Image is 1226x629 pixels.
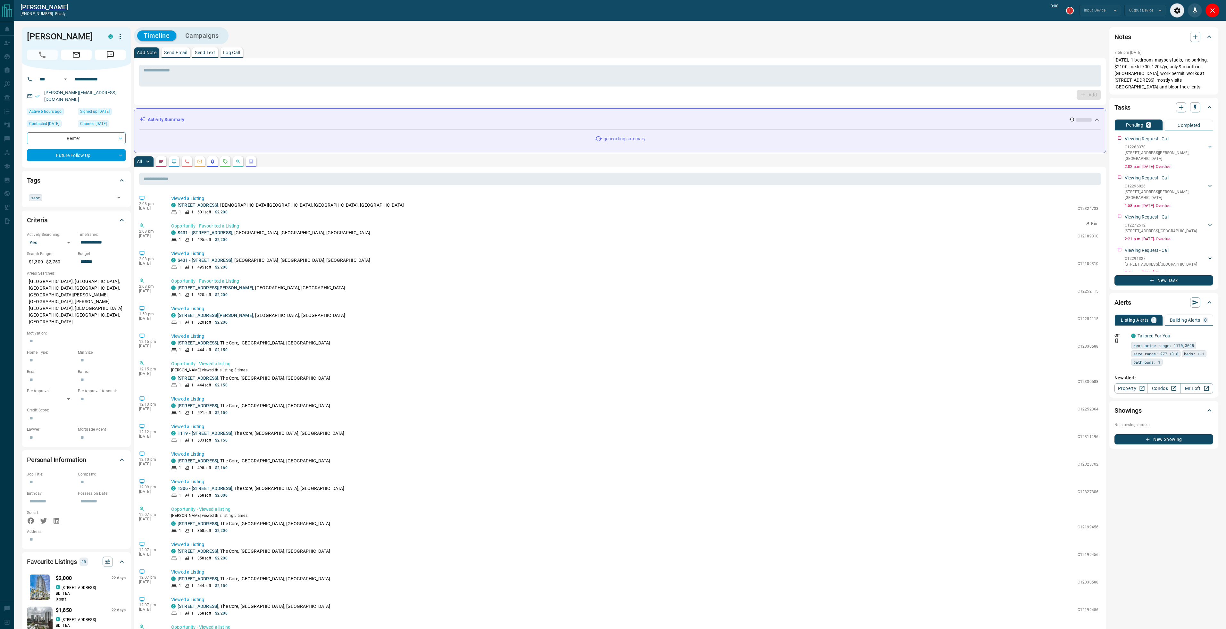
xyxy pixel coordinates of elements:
[1125,136,1169,142] p: Viewing Request - Call
[139,371,162,376] p: [DATE]
[139,580,162,584] p: [DATE]
[1114,100,1213,115] div: Tasks
[210,159,215,164] svg: Listing Alerts
[191,347,194,353] p: 1
[179,30,225,41] button: Campaigns
[27,557,77,567] h2: Favourite Listings
[178,430,344,437] p: , The Core, [GEOGRAPHIC_DATA], [GEOGRAPHIC_DATA]
[171,195,1098,202] p: Viewed a Listing
[1121,318,1149,322] p: Listing Alerts
[1114,383,1147,393] a: Property
[1170,318,1200,322] p: Building Alerts
[215,209,228,215] p: $2,200
[171,313,176,318] div: condos.ca
[178,230,232,235] a: S431 - [STREET_ADDRESS]
[112,608,126,613] p: 22 days
[171,431,176,435] div: condos.ca
[27,388,75,394] p: Pre-Approved:
[1082,221,1101,227] button: Pin
[56,617,60,621] div: condos.ca
[44,90,117,102] a: [PERSON_NAME][EMAIL_ADDRESS][DOMAIN_NAME]
[197,319,211,325] p: 520 sqft
[1125,247,1169,254] p: Viewing Request - Call
[178,312,345,319] p: , [GEOGRAPHIC_DATA], [GEOGRAPHIC_DATA]
[178,458,330,464] p: , The Core, [GEOGRAPHIC_DATA], [GEOGRAPHIC_DATA]
[1114,338,1119,343] svg: Push Notification Only
[1125,183,1207,189] p: C12296026
[27,31,99,42] h1: [PERSON_NAME]
[139,517,162,521] p: [DATE]
[78,232,126,237] p: Timeframe:
[179,319,181,325] p: 1
[27,330,126,336] p: Motivation:
[27,510,75,516] p: Social:
[178,576,218,581] a: [STREET_ADDRESS]
[27,455,86,465] h2: Personal Information
[171,423,1098,430] p: Viewed a Listing
[215,410,228,416] p: $2,150
[27,237,75,248] div: Yes
[1125,203,1213,209] p: 1:58 p.m. [DATE] - Overdue
[139,114,1101,126] div: Activity Summary
[1125,261,1197,267] p: [STREET_ADDRESS] , [GEOGRAPHIC_DATA]
[215,492,228,498] p: $2,000
[215,437,228,443] p: $2,150
[139,289,162,293] p: [DATE]
[139,367,162,371] p: 12:15 pm
[191,292,194,298] p: 1
[1125,150,1207,161] p: [STREET_ADDRESS][PERSON_NAME] , [GEOGRAPHIC_DATA]
[178,202,404,209] p: , [DEMOGRAPHIC_DATA][GEOGRAPHIC_DATA], [GEOGRAPHIC_DATA], [GEOGRAPHIC_DATA]
[1078,316,1098,322] p: C12252115
[139,407,162,411] p: [DATE]
[55,12,66,16] span: ready
[139,548,162,552] p: 12:07 pm
[191,465,194,471] p: 1
[27,426,75,432] p: Lawyer:
[171,576,176,581] div: condos.ca
[78,426,126,432] p: Mortgage Agent:
[78,120,126,129] div: Sun Jul 20 2025
[171,223,1098,229] p: Opportunity - Favourited a Listing
[178,258,232,263] a: S431 - [STREET_ADDRESS]
[56,575,72,582] p: $2,000
[139,284,162,289] p: 2:03 pm
[27,108,75,117] div: Mon Aug 11 2025
[1114,295,1213,310] div: Alerts
[21,3,68,11] a: [PERSON_NAME]
[139,339,162,344] p: 12:15 pm
[1114,275,1213,286] button: New Task
[27,257,75,267] p: $1,300 - $2,750
[215,292,228,298] p: $2,200
[171,286,176,290] div: condos.ca
[171,541,1098,548] p: Viewed a Listing
[1125,222,1197,228] p: C12272512
[197,237,211,243] p: 495 sqft
[197,492,211,498] p: 358 sqft
[139,202,162,206] p: 2:08 pm
[29,108,62,115] span: Active 6 hours ago
[139,485,162,489] p: 12:09 pm
[27,212,126,228] div: Criteria
[95,50,126,60] span: Message
[171,569,1098,575] p: Viewed a Listing
[178,203,218,208] a: [STREET_ADDRESS]
[139,552,162,557] p: [DATE]
[21,11,68,17] p: [PHONE_NUMBER] -
[1114,403,1213,418] div: Showings
[27,407,126,413] p: Credit Score:
[1051,3,1058,18] p: 0:00
[27,529,126,534] p: Address:
[1125,164,1213,170] p: 2:02 a.m. [DATE] - Overdue
[27,270,126,276] p: Areas Searched:
[171,230,176,235] div: condos.ca
[61,50,92,60] span: Email
[78,491,126,496] p: Possession Date:
[31,194,40,201] span: sept
[1078,461,1098,467] p: C12323702
[139,512,162,517] p: 12:07 pm
[171,367,1098,373] p: [PERSON_NAME] viewed this listing 3 times
[197,410,211,416] p: 591 sqft
[112,575,126,581] p: 22 days
[1114,32,1131,42] h2: Notes
[197,292,211,298] p: 520 sqft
